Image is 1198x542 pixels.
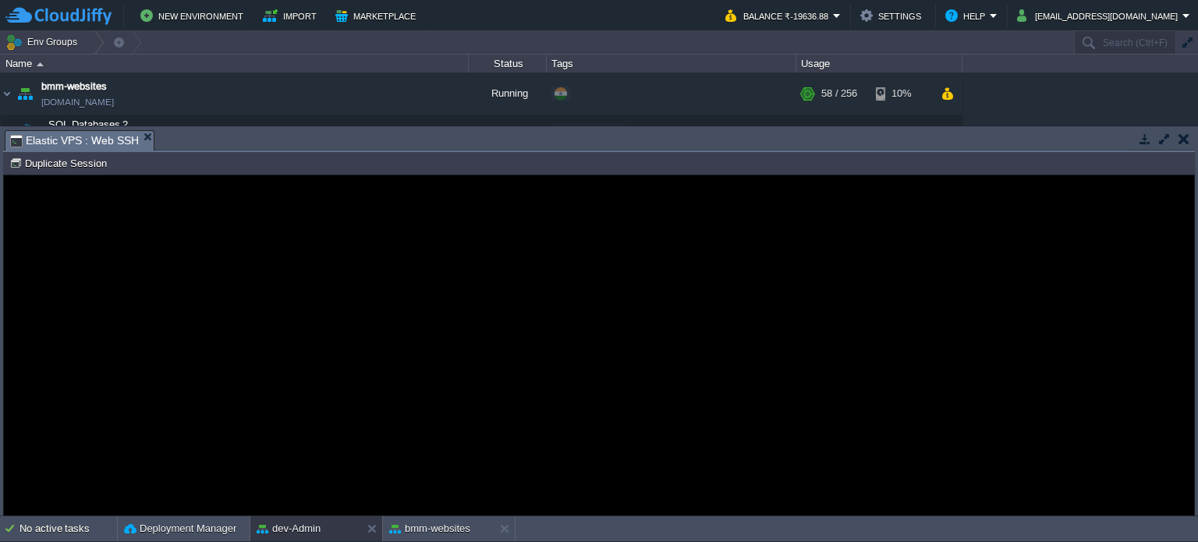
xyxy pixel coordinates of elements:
div: 58 / 256 [821,73,857,115]
a: SQL Databases 2 [47,119,130,130]
img: AMDAwAAAACH5BAEAAAAALAAAAAABAAEAAAICRAEAOw== [21,115,43,147]
button: Env Groups [5,31,83,53]
img: AMDAwAAAACH5BAEAAAAALAAAAAABAAEAAAICRAEAOw== [14,73,36,115]
div: 15 / 128 [821,115,857,147]
button: [EMAIL_ADDRESS][DOMAIN_NAME] [1017,6,1182,25]
div: Name [2,55,468,73]
div: Tags [548,55,796,73]
a: bmm-websites [41,79,107,94]
button: New Environment [140,6,248,25]
span: Elastic VPS : Web SSH [10,131,139,151]
div: Status [470,55,546,73]
img: AMDAwAAAACH5BAEAAAAALAAAAAABAAEAAAICRAEAOw== [11,115,20,147]
span: SQL Databases 2 [47,118,130,131]
button: Import [263,6,321,25]
button: Help [945,6,990,25]
div: Running [469,73,547,115]
img: AMDAwAAAACH5BAEAAAAALAAAAAABAAEAAAICRAEAOw== [37,62,44,66]
div: 1% [876,115,927,147]
img: AMDAwAAAACH5BAEAAAAALAAAAAABAAEAAAICRAEAOw== [1,73,13,115]
button: Deployment Manager [124,521,236,537]
button: dev-Admin [257,521,321,537]
button: Settings [860,6,926,25]
button: Marketplace [335,6,420,25]
img: CloudJiffy [5,6,112,26]
div: Usage [797,55,962,73]
button: Balance ₹-19636.88 [725,6,833,25]
button: bmm-websites [389,521,470,537]
button: Duplicate Session [9,156,112,170]
span: [DOMAIN_NAME] [41,94,114,110]
div: 10% [876,73,927,115]
div: No active tasks [19,516,117,541]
